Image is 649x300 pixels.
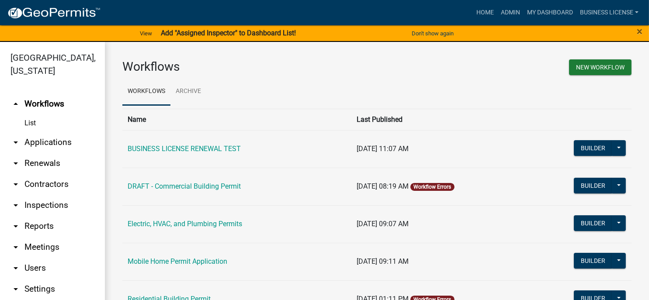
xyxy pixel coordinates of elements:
a: Admin [497,4,524,21]
i: arrow_drop_down [10,137,21,148]
a: BUSINESS LICENSE [576,4,642,21]
button: Builder [574,140,612,156]
a: BUSINESS LICENSE RENEWAL TEST [128,145,241,153]
i: arrow_drop_down [10,221,21,231]
th: Last Published [351,109,528,130]
a: Workflow Errors [413,184,451,190]
i: arrow_drop_down [10,158,21,169]
i: arrow_drop_down [10,242,21,252]
i: arrow_drop_down [10,263,21,273]
span: [DATE] 11:07 AM [357,145,409,153]
a: Mobile Home Permit Application [128,257,227,266]
i: arrow_drop_down [10,200,21,210]
a: Archive [170,78,206,106]
span: [DATE] 09:11 AM [357,257,409,266]
a: Electric, HVAC, and Plumbing Permits [128,220,242,228]
button: Builder [574,178,612,193]
i: arrow_drop_up [10,99,21,109]
span: [DATE] 09:07 AM [357,220,409,228]
button: Don't show again [408,26,457,41]
th: Name [122,109,351,130]
span: [DATE] 08:19 AM [357,182,409,190]
a: Home [473,4,497,21]
a: Workflows [122,78,170,106]
button: Builder [574,215,612,231]
span: × [637,25,642,38]
i: arrow_drop_down [10,284,21,294]
button: Builder [574,253,612,269]
button: Close [637,26,642,37]
a: DRAFT - Commercial Building Permit [128,182,241,190]
a: My Dashboard [524,4,576,21]
a: View [136,26,156,41]
h3: Workflows [122,59,371,74]
i: arrow_drop_down [10,179,21,190]
strong: Add "Assigned Inspector" to Dashboard List! [161,29,296,37]
button: New Workflow [569,59,632,75]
